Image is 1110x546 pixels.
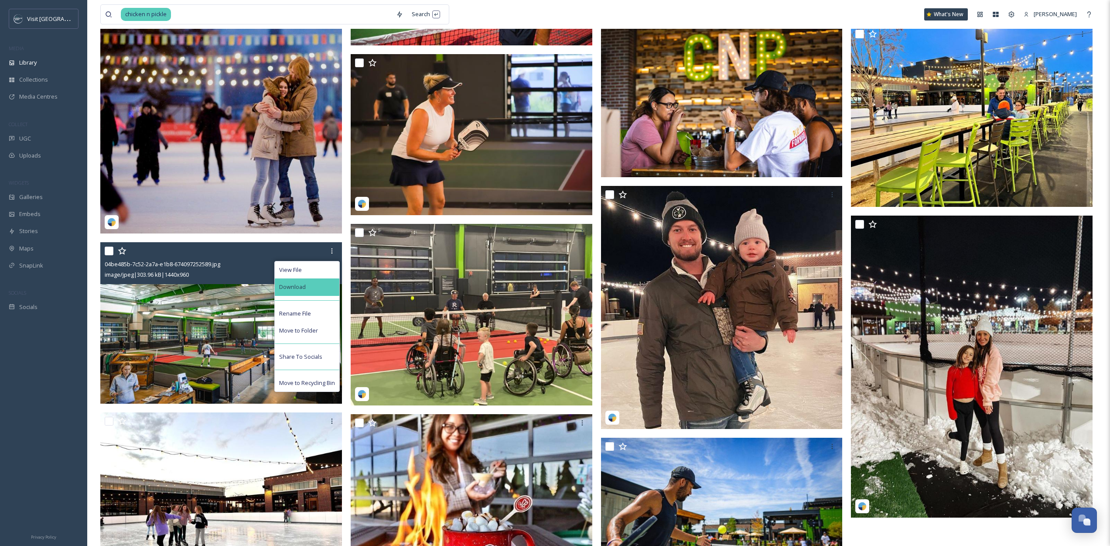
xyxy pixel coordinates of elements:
span: SOCIALS [9,289,26,296]
a: What's New [924,8,968,21]
a: Privacy Policy [31,531,56,542]
img: snapsea-logo.png [358,390,366,398]
span: COLLECT [9,121,27,127]
img: snapsea-logo.png [608,413,617,422]
span: Rename File [279,309,311,318]
span: View File [279,266,302,274]
span: Library [19,58,37,67]
span: Stories [19,227,38,235]
span: Move to Folder [279,326,318,335]
span: Maps [19,244,34,253]
span: Uploads [19,151,41,160]
span: Privacy Policy [31,534,56,540]
span: [PERSON_NAME] [1034,10,1077,18]
img: 04be485b-7c52-2a7a-e1b8-674097252589.jpg [100,242,342,404]
span: Media Centres [19,93,58,101]
span: image/jpeg | 303.96 kB | 1440 x 960 [105,271,189,278]
img: snapsea-logo.png [358,199,366,208]
img: reese_h_cheers_03312025_18061957276677261.jpg [851,216,1093,518]
span: Embeds [19,210,41,218]
span: Socials [19,303,38,311]
a: [PERSON_NAME] [1019,6,1081,23]
img: snapsea-logo.png [107,218,116,227]
span: Share To Socials [279,353,322,361]
span: Galleries [19,193,43,201]
img: 08131497-ad8d-f79b-f5c5-40ad49e948f5.jpg [601,16,843,177]
span: UGC [19,134,31,143]
button: Open Chat [1072,508,1097,533]
img: 15346ec4-a504-9b12-73cf-7c7d88fe5a32.jpg [851,25,1093,207]
span: SnapLink [19,261,43,270]
span: Move to Recycling Bin [279,379,335,387]
img: chickennpicklesop_03312025_2864186702370515357.jpg [601,186,843,429]
div: Search [407,6,444,23]
span: Visit [GEOGRAPHIC_DATA] [27,14,95,23]
span: 04be485b-7c52-2a7a-e1b8-674097252589.jpg [105,260,220,268]
span: Download [279,283,306,291]
span: chicken n pickle [121,8,171,21]
img: projectcure_04012025_18019889773630801.jpg [351,54,592,216]
img: c3es6xdrejuflcaqpovn.png [14,14,23,23]
span: MEDIA [9,45,24,52]
span: WIDGETS [9,179,29,186]
img: snapsea-logo.png [858,502,867,511]
span: Collections [19,76,48,84]
img: taylormade353_04012025_17877757058944299.jpg [351,224,592,405]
